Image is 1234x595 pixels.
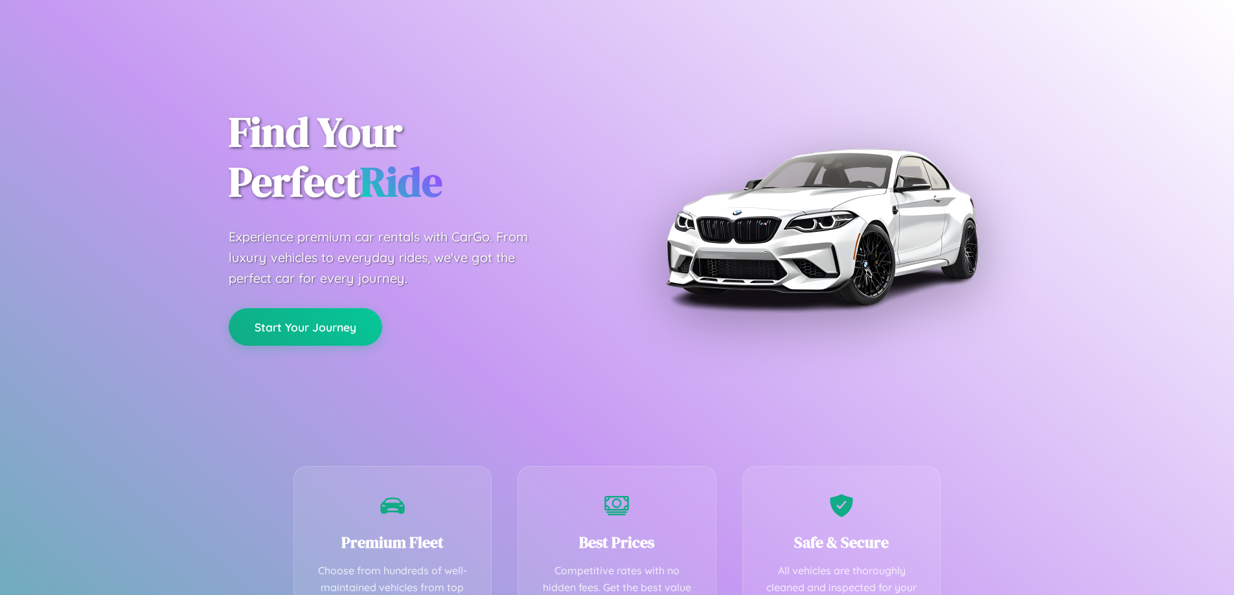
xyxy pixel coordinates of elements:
[229,107,598,207] h1: Find Your Perfect
[659,65,983,388] img: Premium BMW car rental vehicle
[360,153,442,210] span: Ride
[314,532,472,553] h3: Premium Fleet
[229,227,553,289] p: Experience premium car rentals with CarGo. From luxury vehicles to everyday rides, we've got the ...
[229,308,382,346] button: Start Your Journey
[538,532,696,553] h3: Best Prices
[762,532,921,553] h3: Safe & Secure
